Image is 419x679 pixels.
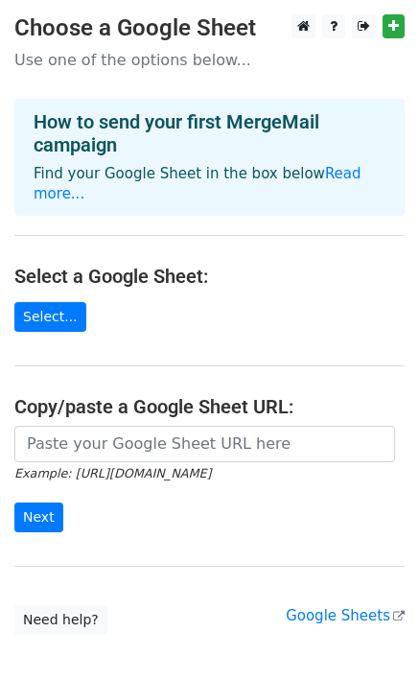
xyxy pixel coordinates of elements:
[286,607,405,624] a: Google Sheets
[14,302,86,332] a: Select...
[14,605,107,635] a: Need help?
[34,164,385,204] p: Find your Google Sheet in the box below
[14,265,405,288] h4: Select a Google Sheet:
[14,14,405,42] h3: Choose a Google Sheet
[14,50,405,70] p: Use one of the options below...
[14,395,405,418] h4: Copy/paste a Google Sheet URL:
[34,165,361,202] a: Read more...
[14,503,63,532] input: Next
[34,110,385,156] h4: How to send your first MergeMail campaign
[14,466,211,480] small: Example: [URL][DOMAIN_NAME]
[14,426,395,462] input: Paste your Google Sheet URL here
